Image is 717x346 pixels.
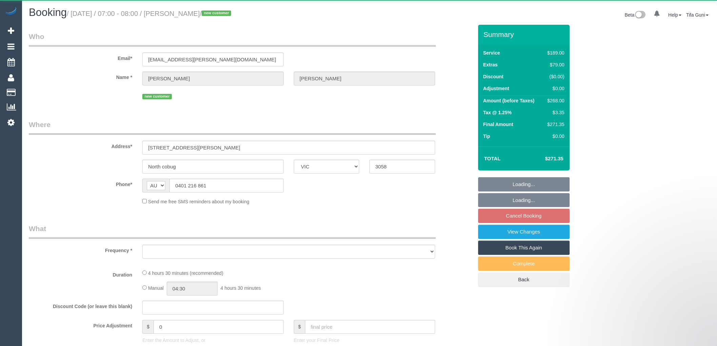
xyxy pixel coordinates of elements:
label: Final Amount [483,121,513,128]
div: $3.35 [545,109,564,116]
label: Tip [483,133,490,140]
span: Manual [148,285,164,291]
label: Extras [483,61,498,68]
label: Phone* [24,179,137,188]
label: Tax @ 1.25% [483,109,512,116]
h3: Summary [484,30,566,38]
a: View Changes [478,225,570,239]
strong: Total [484,156,501,161]
label: Discount Code (or leave this blank) [24,301,137,310]
a: Help [668,12,681,18]
span: $ [142,320,153,334]
span: / [200,10,233,17]
span: Booking [29,6,67,18]
span: Send me free SMS reminders about my booking [148,199,249,204]
label: Adjustment [483,85,509,92]
label: Address* [24,141,137,150]
input: Suburb* [142,160,284,174]
input: final price [305,320,435,334]
legend: What [29,224,436,239]
a: Back [478,272,570,287]
small: / [DATE] / 07:00 - 08:00 / [PERSON_NAME] [67,10,233,17]
input: First Name* [142,72,284,85]
span: new customer [202,11,231,16]
p: Enter your Final Price [294,337,435,344]
span: new customer [142,94,172,99]
div: ($0.00) [545,73,564,80]
div: $0.00 [545,85,564,92]
input: Post Code* [369,160,435,174]
label: Frequency * [24,245,137,254]
div: $271.35 [545,121,564,128]
span: $ [294,320,305,334]
div: $79.00 [545,61,564,68]
input: Last Name* [294,72,435,85]
a: Beta [624,12,646,18]
div: $0.00 [545,133,564,140]
label: Discount [483,73,504,80]
h4: $271.35 [525,156,563,162]
div: $268.00 [545,97,564,104]
p: Enter the Amount to Adjust, or [142,337,284,344]
span: 4 hours 30 minutes (recommended) [148,270,223,276]
iframe: Intercom live chat [694,323,710,339]
input: Email* [142,53,284,66]
label: Email* [24,53,137,62]
span: 4 hours 30 minutes [221,285,261,291]
img: Automaid Logo [4,7,18,16]
label: Name * [24,72,137,81]
legend: Where [29,120,436,135]
label: Amount (before Taxes) [483,97,534,104]
a: Book This Again [478,241,570,255]
input: Phone* [169,179,284,192]
legend: Who [29,32,436,47]
label: Duration [24,269,137,278]
label: Price Adjustment [24,320,137,329]
div: $189.00 [545,49,564,56]
img: New interface [634,11,646,20]
label: Service [483,49,500,56]
a: Tifa Guni [686,12,709,18]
